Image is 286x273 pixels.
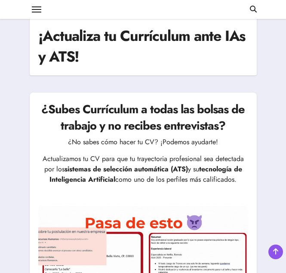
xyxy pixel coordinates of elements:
[38,26,248,67] h1: ¡Actualiza tu Currículum ante IAs y ATS!
[38,137,248,147] p: ¿No sabes cómo hacer tu CV? ¡Podemos ayudarte!
[49,164,242,184] strong: tecnología de Inteligencia Artificial
[38,101,248,134] h2: ¿Subes Currículum a todas las bolsas de trabajo y no recibes entrevistas?
[65,164,188,174] strong: sistemas de selección automática (ATS)
[38,154,248,185] p: Actualizamos tu CV para que tu trayectoria profesional sea detectada por los y su como uno de los...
